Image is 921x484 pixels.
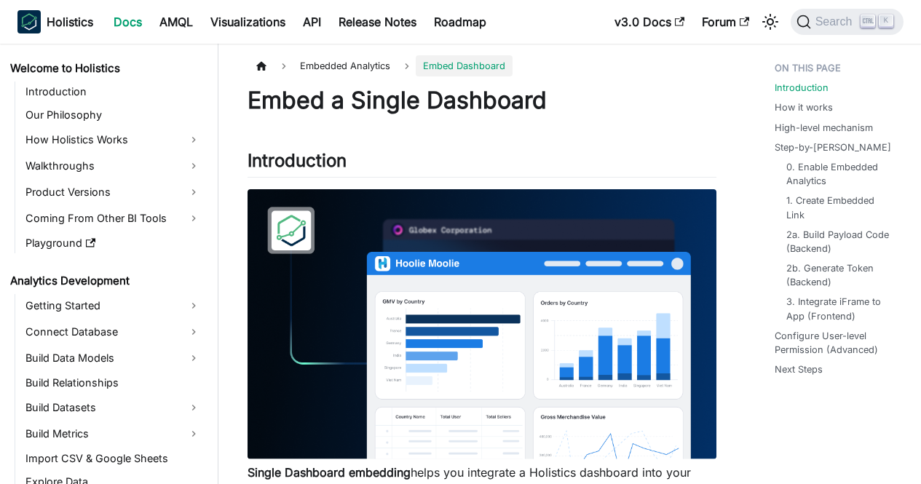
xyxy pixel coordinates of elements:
[775,121,873,135] a: High-level mechanism
[248,86,716,115] h1: Embed a Single Dashboard
[105,10,151,33] a: Docs
[21,82,205,102] a: Introduction
[248,150,716,178] h2: Introduction
[21,346,205,370] a: Build Data Models
[786,160,892,188] a: 0. Enable Embedded Analytics
[151,10,202,33] a: AMQL
[21,448,205,469] a: Import CSV & Google Sheets
[759,10,782,33] button: Switch between dark and light mode (currently light mode)
[21,207,205,230] a: Coming From Other BI Tools
[330,10,425,33] a: Release Notes
[21,294,205,317] a: Getting Started
[21,320,205,344] a: Connect Database
[294,10,330,33] a: API
[21,154,205,178] a: Walkthroughs
[786,194,892,221] a: 1. Create Embedded Link
[786,295,892,322] a: 3. Integrate iFrame to App (Frontend)
[248,55,275,76] a: Home page
[6,58,205,79] a: Welcome to Holistics
[248,465,411,480] strong: Single Dashboard embedding
[21,233,205,253] a: Playground
[786,261,892,289] a: 2b. Generate Token (Backend)
[693,10,758,33] a: Forum
[425,10,495,33] a: Roadmap
[248,189,716,459] img: Embedded Dashboard
[21,128,205,151] a: How Holistics Works
[786,228,892,255] a: 2a. Build Payload Code (Backend)
[775,100,833,114] a: How it works
[21,422,205,445] a: Build Metrics
[202,10,294,33] a: Visualizations
[811,15,861,28] span: Search
[17,10,93,33] a: HolisticsHolistics
[879,15,893,28] kbd: K
[21,105,205,125] a: Our Philosophy
[17,10,41,33] img: Holistics
[606,10,693,33] a: v3.0 Docs
[21,180,205,204] a: Product Versions
[6,271,205,291] a: Analytics Development
[775,362,823,376] a: Next Steps
[293,55,398,76] span: Embedded Analytics
[21,373,205,393] a: Build Relationships
[21,396,205,419] a: Build Datasets
[416,55,513,76] span: Embed Dashboard
[791,9,904,35] button: Search (Ctrl+K)
[248,55,716,76] nav: Breadcrumbs
[775,140,891,154] a: Step-by-[PERSON_NAME]
[47,13,93,31] b: Holistics
[775,81,829,95] a: Introduction
[775,329,898,357] a: Configure User-level Permission (Advanced)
